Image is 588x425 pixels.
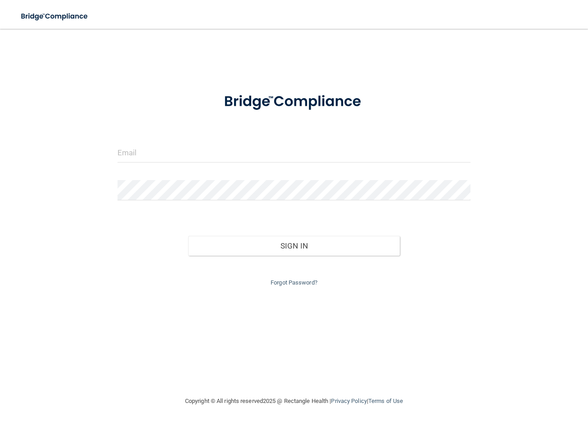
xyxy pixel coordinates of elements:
input: Email [118,142,471,163]
a: Privacy Policy [331,398,366,404]
img: bridge_compliance_login_screen.278c3ca4.svg [14,7,96,26]
img: bridge_compliance_login_screen.278c3ca4.svg [209,83,379,121]
a: Forgot Password? [271,279,317,286]
a: Terms of Use [368,398,403,404]
div: Copyright © All rights reserved 2025 @ Rectangle Health | | [130,387,458,416]
button: Sign In [188,236,400,256]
